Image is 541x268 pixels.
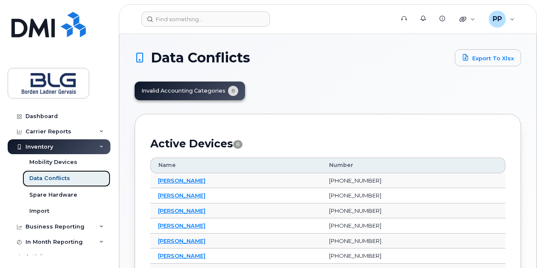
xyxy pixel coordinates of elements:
[158,222,206,229] a: [PERSON_NAME]
[455,49,521,66] a: Export to Xlsx
[321,188,505,203] td: [PHONE_NUMBER]
[150,158,321,173] th: Name
[158,207,206,214] a: [PERSON_NAME]
[158,192,206,199] a: [PERSON_NAME]
[158,252,206,259] a: [PERSON_NAME]
[321,234,505,249] td: [PHONE_NUMBER]
[158,177,206,184] a: [PERSON_NAME]
[151,51,250,64] span: Data Conflicts
[158,237,206,244] a: [PERSON_NAME]
[321,218,505,234] td: [PHONE_NUMBER]
[321,173,505,189] td: [PHONE_NUMBER]
[321,203,505,219] td: [PHONE_NUMBER]
[321,158,505,173] th: Number
[233,140,242,149] span: 8
[150,137,505,150] h2: Active Devices
[321,248,505,264] td: [PHONE_NUMBER]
